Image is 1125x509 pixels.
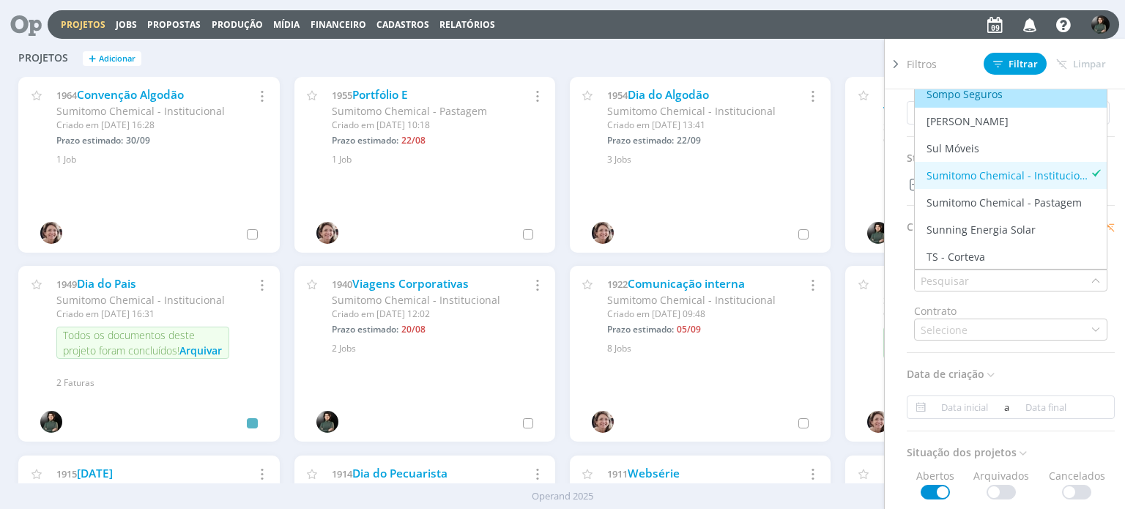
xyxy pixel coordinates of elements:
[883,482,1052,496] span: Sumitomo Chemical - Institucional
[306,19,371,31] button: Financeiro
[77,87,184,103] a: Convenção Algodão
[61,18,105,31] a: Projetos
[883,134,1056,147] div: Criado em [DATE] 16:47
[352,87,408,103] a: Portfólio E
[56,19,110,31] button: Projetos
[77,276,136,291] a: Dia do Pais
[111,19,141,31] button: Jobs
[607,482,762,496] span: Sumitomo Chemical - Pastagem
[927,195,1082,210] div: Sumitomo Chemical - Pastagem
[316,222,338,244] img: A
[126,134,150,146] span: 30/09
[883,278,904,291] span: 1916
[607,278,628,291] span: 1922
[56,376,262,390] div: 2 Faturas
[56,104,225,118] span: Sumitomo Chemical - Institucional
[929,398,1000,416] input: Data inicial
[56,293,225,307] span: Sumitomo Chemical - Institucional
[332,293,500,307] span: Sumitomo Chemical - Institucional
[56,153,262,166] div: 1 Job
[332,134,398,146] span: Prazo estimado:
[883,153,1089,166] div: 1 Job
[89,51,96,67] span: +
[883,467,904,480] span: 1908
[83,51,141,67] button: +Adicionar
[40,222,62,244] img: A
[592,222,614,244] img: A
[332,119,505,132] div: Criado em [DATE] 10:18
[401,134,426,146] span: 22/08
[56,89,77,102] span: 1964
[99,54,135,64] span: Adicionar
[332,308,505,321] div: Criado em [DATE] 12:02
[628,466,680,481] a: Websérie
[916,468,954,499] span: Abertos
[77,466,113,481] a: [DATE]
[628,276,745,291] a: Comunicação interna
[332,467,352,480] span: 1914
[867,411,889,433] img: A
[607,467,628,480] span: 1911
[1091,12,1110,37] button: M
[628,87,709,103] a: Dia do Algodão
[607,308,780,321] div: Criado em [DATE] 09:48
[915,270,1091,291] input: Pesquisar
[332,323,398,335] span: Prazo estimado:
[332,153,538,166] div: 1 Job
[607,293,776,307] span: Sumitomo Chemical - Institucional
[607,104,776,118] span: Sumitomo Chemical - Institucional
[921,322,970,338] div: Selecione
[332,278,352,291] span: 1940
[677,134,701,146] span: 22/09
[607,134,674,146] span: Prazo estimado:
[592,411,614,433] img: A
[1047,53,1115,75] button: Limpar
[1056,59,1106,70] span: Limpar
[372,19,434,31] button: Cadastros
[273,18,300,31] a: Mídia
[439,18,495,31] a: Relatórios
[63,328,195,357] span: Todos os documentos deste projeto foram concluídos!
[607,153,813,166] div: 3 Jobs
[883,308,1056,321] div: Criado em [DATE] 14:00
[907,149,951,168] span: Status
[883,89,904,102] span: 1953
[401,323,426,335] span: 20/08
[376,18,429,31] span: Cadastros
[332,342,538,355] div: 2 Jobs
[56,134,123,146] span: Prazo estimado:
[907,443,1029,462] span: Situação dos projetos
[311,18,366,31] a: Financeiro
[40,411,62,433] img: M
[56,278,77,291] span: 1949
[269,19,304,31] button: Mídia
[927,141,979,156] div: Sul Móveis
[1049,468,1105,499] span: Cancelados
[1000,398,1010,416] span: a
[883,87,1049,119] a: Padronização Produção de Vídeos - Campo
[18,52,68,64] span: Projetos
[179,343,222,357] span: Arquivar
[984,53,1047,75] button: Filtrar
[907,56,937,72] span: Filtros
[607,323,674,335] span: Prazo estimado:
[56,482,225,496] span: Sumitomo Chemical - Institucional
[332,104,487,118] span: Sumitomo Chemical - Pastagem
[973,468,1029,499] span: Arquivados
[56,308,229,321] div: Criado em [DATE] 16:31
[316,411,338,433] img: M
[927,222,1036,237] div: Sunning Energia Solar
[883,119,1052,133] span: Sumitomo Chemical - Institucional
[352,466,448,481] a: Dia do Pecuarista
[607,342,813,355] div: 8 Jobs
[332,482,487,496] span: Sumitomo Chemical - Pastagem
[143,19,205,31] button: Propostas
[927,249,985,264] div: TS - Corteva
[352,276,469,291] a: Viagens Corporativas
[207,19,267,31] button: Produção
[927,86,1003,102] div: Sompo Seguros
[435,19,500,31] button: Relatórios
[927,114,1009,129] div: [PERSON_NAME]
[914,303,1107,319] div: Contrato
[907,218,1009,237] span: Cliente / Contrato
